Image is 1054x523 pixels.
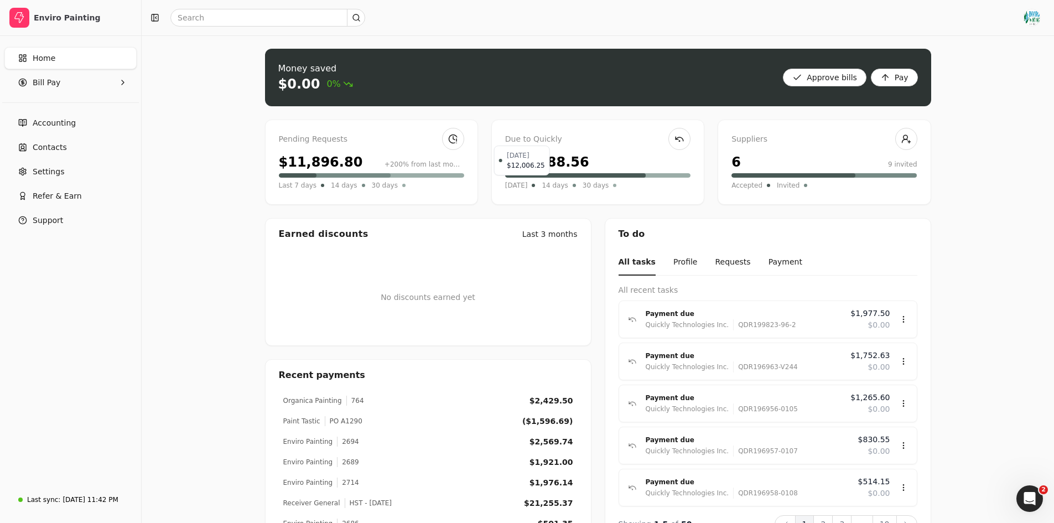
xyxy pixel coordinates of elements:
div: Quickly Technologies Inc. [646,361,729,372]
span: Last 7 days [279,180,317,191]
div: $1,976.14 [529,477,573,489]
button: Profile [673,250,698,276]
span: Invited [777,180,799,191]
div: $1,921.00 [529,457,573,468]
span: Settings [33,166,64,178]
div: Quickly Technologies Inc. [646,403,729,415]
div: Paint Tastic [283,416,320,426]
button: Approve bills [783,69,866,86]
div: 6 [731,152,741,172]
button: Refer & Earn [4,185,137,207]
a: Last sync:[DATE] 11:42 PM [4,490,137,510]
div: QDR199823-96-2 [733,319,796,330]
span: Bill Pay [33,77,60,89]
span: $0.00 [868,488,890,499]
div: 2689 [337,457,359,467]
div: QDR196956-0105 [733,403,798,415]
div: QDR196957-0107 [733,446,798,457]
span: 30 days [372,180,398,191]
span: $1,752.63 [850,350,890,361]
span: [DATE] [505,180,528,191]
span: $0.00 [868,446,890,457]
div: Enviro Painting [283,437,333,447]
div: ($1,596.69) [522,416,573,427]
span: Support [33,215,63,226]
div: Quickly Technologies Inc. [646,488,729,499]
div: QDR196963-V244 [733,361,798,372]
span: $1,977.50 [850,308,890,319]
div: To do [605,219,931,250]
button: All tasks [619,250,656,276]
span: Refer & Earn [33,190,82,202]
div: Pending Requests [279,133,464,146]
a: Settings [4,160,137,183]
button: Support [4,209,137,231]
div: HST - [DATE] [345,498,392,508]
span: Contacts [33,142,67,153]
div: No discounts earned yet [381,274,475,321]
span: Accepted [731,180,762,191]
div: Quickly Technologies Inc. [646,446,729,457]
div: Enviro Painting [283,478,333,488]
span: 14 days [542,180,568,191]
div: $11,896.80 [279,152,363,172]
div: All recent tasks [619,284,917,296]
button: Pay [871,69,918,86]
div: $2,569.74 [529,436,573,448]
div: +200% from last month [385,159,464,169]
iframe: Intercom live chat [1016,485,1043,512]
div: Payment due [646,477,849,488]
span: Accounting [33,117,76,129]
div: Enviro Painting [34,12,132,23]
div: 764 [346,396,364,406]
div: Organica Painting [283,396,342,406]
div: Payment due [646,434,849,446]
div: 9 invited [888,159,917,169]
div: Money saved [278,62,353,75]
span: $0.00 [868,403,890,415]
span: 30 days [583,180,609,191]
a: Accounting [4,112,137,134]
span: $830.55 [858,434,890,446]
div: Last sync: [27,495,60,505]
div: Receiver General [283,498,340,508]
div: Suppliers [731,133,917,146]
div: Payment due [646,350,842,361]
input: Search [170,9,365,27]
div: 2694 [337,437,359,447]
span: $0.00 [868,319,890,331]
a: Home [4,47,137,69]
div: Last 3 months [522,229,578,240]
span: $1,265.60 [850,392,890,403]
div: $0.00 [278,75,320,93]
div: [DATE] 11:42 PM [63,495,118,505]
span: $0.00 [868,361,890,373]
div: Payment due [646,308,842,319]
div: Enviro Painting [283,457,333,467]
span: 14 days [331,180,357,191]
div: $2,429.50 [529,395,573,407]
span: Home [33,53,55,64]
div: Due to Quickly [505,133,690,146]
div: Quickly Technologies Inc. [646,319,729,330]
img: Enviro%20new%20Logo%20_RGB_Colour.jpg [1023,9,1041,27]
span: 2 [1039,485,1048,494]
div: 2714 [337,478,359,488]
button: Requests [715,250,750,276]
button: Payment [769,250,802,276]
a: Contacts [4,136,137,158]
div: $21,255.37 [524,498,573,509]
button: Bill Pay [4,71,137,94]
div: $52,688.56 [505,152,589,172]
div: Recent payments [266,360,591,391]
div: Earned discounts [279,227,368,241]
span: $514.15 [858,476,890,488]
div: QDR196958-0108 [733,488,798,499]
div: Payment due [646,392,842,403]
span: 0% [326,77,352,91]
div: PO A1290 [325,416,362,426]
